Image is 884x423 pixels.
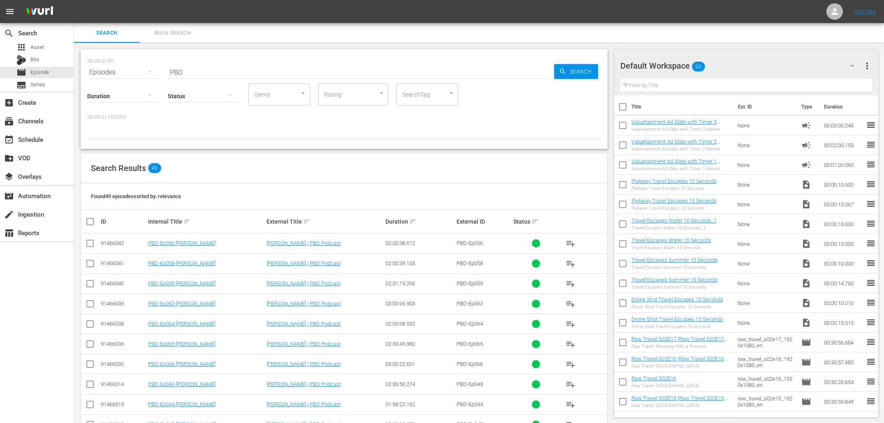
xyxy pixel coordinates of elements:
div: Raw Travel: [GEOGRAPHIC_DATA] [631,383,699,388]
div: 91466035 [101,361,146,367]
span: PBD-Ep056 [457,240,483,246]
div: Travel Escapes Water 10 Seconds_1 [631,225,717,231]
a: Raw Travel S02E17 (Raw Travel S02E17 (VARIANT)) [631,336,727,348]
div: Travel Escapes Summer 10 Seconds [631,265,718,270]
button: playlist_add [561,395,580,414]
button: playlist_add [561,354,580,374]
a: Valuetainment Ad Slate with Timer 1 Minute [631,158,720,171]
td: 00:02:00.153 [821,135,866,155]
span: reorder [866,357,876,367]
div: Status [513,217,558,227]
span: PBD-Ep044 [457,401,483,407]
td: raw_travel_s02e16_1920x1080_en [734,372,798,392]
td: 00:03:00.245 [821,116,866,135]
div: External Title [267,217,383,227]
span: Episode [801,397,811,407]
div: ID [101,218,146,225]
span: reorder [866,396,876,406]
td: None [734,135,798,155]
p: Search Filters: [87,114,601,121]
div: Internal Title [148,217,264,227]
span: Bits [30,55,39,64]
a: Valuetainment Ad Slate with Timer 3 Minute [631,119,720,131]
a: PBD-Ep059-[PERSON_NAME] [148,280,216,287]
span: playlist_add [566,319,575,329]
a: Travel Escapes Water 10 Seconds_1 [631,217,717,224]
span: playlist_add [566,339,575,349]
a: [PERSON_NAME] | PBD Podcast [267,321,341,327]
span: VOD [4,153,14,163]
span: Search [566,64,598,79]
td: 00:00:15.000 [821,234,866,254]
th: Ext. ID [733,95,796,118]
button: playlist_add [561,334,580,354]
button: Open [378,89,385,97]
span: sort [303,218,311,225]
span: menu [5,7,15,16]
span: reorder [866,140,876,150]
span: Video [801,239,811,249]
span: reorder [866,278,876,288]
a: Valuetainment Ad Slate with Timer 2 Minute [631,139,720,151]
td: 00:00:14.760 [821,273,866,293]
button: playlist_add [561,274,580,294]
span: playlist_add [566,359,575,369]
button: playlist_add [561,314,580,334]
button: playlist_add [561,374,580,394]
span: Video [801,180,811,190]
span: Ad [801,120,811,130]
img: ans4CAIJ8jUAAAAAAAAAAAAAAAAAAAAAAAAgQb4GAAAAAAAAAAAAAAAAAAAAAAAAJMjXAAAAAAAAAAAAAAAAAAAAAAAAgAT5G... [20,2,59,21]
span: Schedule [4,135,14,145]
td: 00:30:57.685 [821,352,866,372]
div: Travel Escapes Water 15 Seconds [631,245,711,250]
td: 00:30:56.684 [821,333,866,352]
a: PBD-Ep062-[PERSON_NAME] [148,300,216,307]
td: 00:30:59.849 [821,392,866,411]
div: 91466040 [101,280,146,287]
span: Reports [4,228,14,238]
span: reorder [866,159,876,169]
div: Default Workspace [620,54,862,77]
a: PBD-Ep066-[PERSON_NAME] [148,361,216,367]
span: Ad [801,140,811,150]
div: 02:31:19.266 [385,280,454,287]
div: Raw Travel: [GEOGRAPHIC_DATA] [631,403,731,408]
a: PBD-Ep058-[PERSON_NAME] [148,260,216,266]
a: PBD-Ep065-[PERSON_NAME] [148,341,216,347]
div: Valuetainment Ad Slate with Timer 2 Minute [631,146,731,152]
span: Found 49 episodes sorted by: relevance [91,193,181,199]
a: Raw Travel S02E15 (Raw Travel S02E15 (VARIANT)) [631,395,727,407]
span: playlist_add [566,238,575,248]
a: [PERSON_NAME] | PBD Podcast [267,300,341,307]
span: Video [801,219,811,229]
span: Video [801,298,811,308]
span: more_vert [862,61,872,71]
span: PBD-Ep062 [457,300,483,307]
div: 91466013 [101,401,146,407]
a: [PERSON_NAME] | PBD Podcast [267,341,341,347]
span: 33 [692,58,705,75]
div: External ID [457,218,511,225]
div: 91466041 [101,260,146,266]
span: Video [801,199,811,209]
a: Travel Escapes Summer 15 Seconds [631,277,718,283]
a: FlyAway Travel Escapes 10 Seconds [631,178,717,184]
button: Open [299,89,307,97]
td: None [734,234,798,254]
td: None [734,116,798,135]
span: reorder [866,298,876,307]
div: Raw Travel: [GEOGRAPHIC_DATA] [631,363,731,369]
td: None [734,273,798,293]
div: Drone Shot Travel Escapes 15 Seconds [631,324,723,329]
span: Episode [16,67,26,77]
div: Bits [16,55,26,65]
a: Drone Shot Travel Escapes 15 Seconds [631,316,723,322]
a: Sign Out [855,8,876,15]
div: Episodes [87,61,160,84]
span: reorder [866,258,876,268]
div: 91466036 [101,341,146,347]
td: 00:00:15.015 [821,313,866,333]
th: Type [796,95,819,118]
span: Channels [4,116,14,126]
span: sort [183,218,191,225]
